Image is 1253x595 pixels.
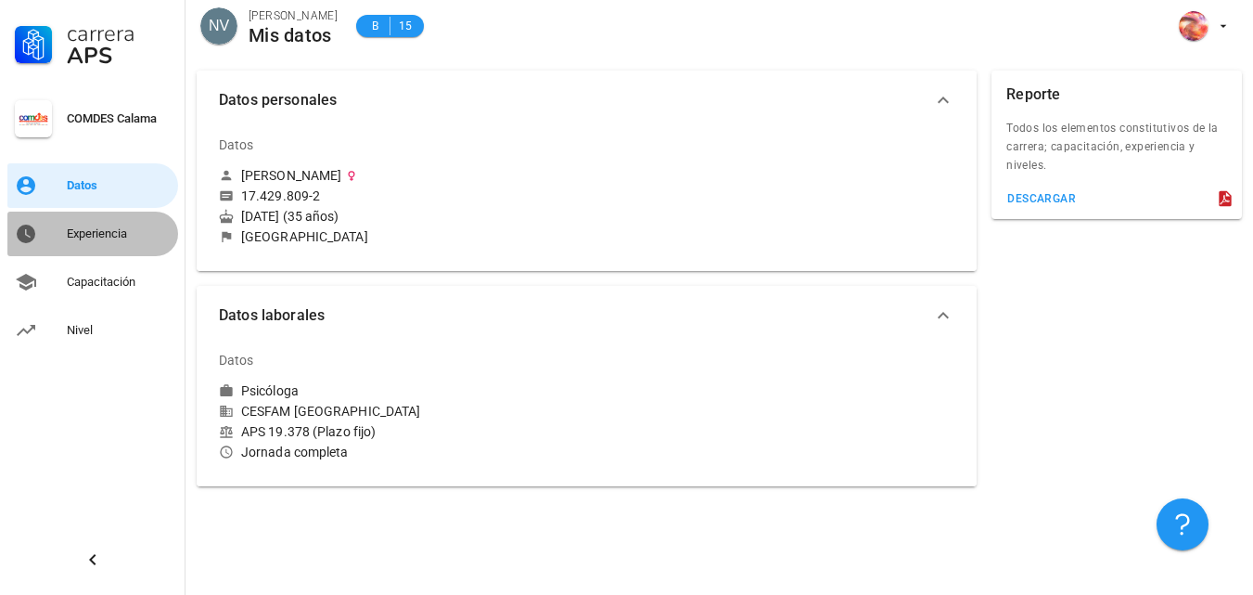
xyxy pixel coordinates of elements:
[67,45,171,67] div: APS
[67,323,171,338] div: Nivel
[1179,11,1208,41] div: avatar
[67,22,171,45] div: Carrera
[1006,71,1060,119] div: Reporte
[241,188,320,204] div: 17.429.809-2
[219,123,254,167] div: Datos
[1006,192,1076,205] div: descargar
[67,178,171,193] div: Datos
[249,6,338,25] div: [PERSON_NAME]
[7,212,178,256] a: Experiencia
[219,208,580,225] div: [DATE] (35 años)
[249,25,338,45] div: Mis datos
[241,382,299,399] div: Psicóloga
[219,338,254,382] div: Datos
[67,226,171,241] div: Experiencia
[219,87,932,113] span: Datos personales
[398,17,413,35] span: 15
[209,7,229,45] span: NV
[241,167,341,184] div: [PERSON_NAME]
[219,403,580,420] div: CESFAM [GEOGRAPHIC_DATA]
[67,111,171,126] div: COMDES Calama
[197,71,977,130] button: Datos personales
[67,275,171,290] div: Capacitación
[219,303,932,329] span: Datos laborales
[200,7,237,45] div: avatar
[7,308,178,353] a: Nivel
[7,163,178,208] a: Datos
[7,260,178,304] a: Capacitación
[999,186,1083,212] button: descargar
[197,286,977,345] button: Datos laborales
[367,17,382,35] span: B
[219,444,580,460] div: Jornada completa
[991,119,1242,186] div: Todos los elementos constitutivos de la carrera; capacitación, experiencia y niveles.
[219,423,580,440] div: APS 19.378 (Plazo fijo)
[241,228,368,245] div: [GEOGRAPHIC_DATA]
